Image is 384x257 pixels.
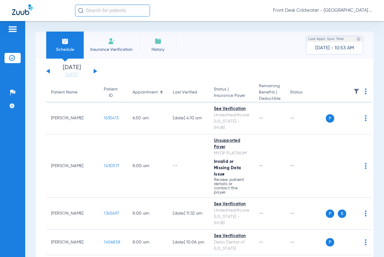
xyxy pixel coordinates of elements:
[78,8,83,13] img: Search Icon
[75,5,150,17] input: Search for patients
[54,72,90,78] a: [DATE]
[54,65,90,78] li: [DATE]
[365,163,367,169] img: group-dot-blue.svg
[51,89,94,96] div: Patient Name
[144,47,172,53] span: History
[315,45,354,51] span: [DATE] - 10:53 AM
[285,134,326,198] td: --
[133,89,163,96] div: Appointment
[365,115,367,121] img: group-dot-blue.svg
[154,38,162,45] img: History
[214,178,249,194] p: Review patient details or contact the payer.
[214,207,249,226] div: UnitedHealthcare [US_STATE] - (HUB)
[46,230,99,255] td: [PERSON_NAME]
[46,102,99,134] td: [PERSON_NAME]
[168,230,209,255] td: [DATE] 10:06 PM
[128,230,168,255] td: 8:00 AM
[173,89,197,96] div: Last Verified
[168,102,209,134] td: [DATE] 4:10 AM
[8,26,17,33] img: hamburger-icon
[353,88,359,94] img: filter.svg
[46,198,99,230] td: [PERSON_NAME]
[285,83,326,102] th: Status
[128,134,168,198] td: 8:00 AM
[214,150,249,157] div: MYDP PLATINUM
[133,89,158,96] div: Appointment
[326,210,334,218] span: P
[108,38,115,45] img: Manual Insurance Verification
[61,38,69,45] img: Schedule
[273,8,372,14] span: Front Desk Coldwater - [GEOGRAPHIC_DATA] | My Community Dental Centers
[259,116,263,120] span: --
[285,198,326,230] td: --
[338,210,346,218] span: S
[104,86,123,99] div: Patient ID
[214,93,249,99] span: Insurance Payer
[365,210,367,216] img: group-dot-blue.svg
[308,36,344,42] span: Last Appt. Sync Time:
[214,160,241,176] span: Invalid or Missing Data Issue
[285,230,326,255] td: --
[259,164,263,168] span: --
[168,198,209,230] td: [DATE] 11:32 AM
[51,89,77,96] div: Patient Name
[354,228,384,257] iframe: Chat Widget
[326,238,334,246] span: P
[104,86,118,99] div: Patient ID
[254,83,285,102] th: Remaining Benefits |
[104,240,120,244] span: 1406858
[365,88,367,94] img: group-dot-blue.svg
[104,211,119,216] span: 1345697
[128,102,168,134] td: 6:50 AM
[356,37,361,41] img: last sync help info
[326,114,334,123] span: P
[104,164,119,168] span: 1430571
[209,83,254,102] th: Status |
[259,211,263,216] span: --
[259,240,263,244] span: --
[51,47,79,53] span: Schedule
[214,239,249,252] div: Delta Dental of [US_STATE]
[214,201,249,207] div: See Verification
[88,47,135,53] span: Insurance Verification
[214,233,249,239] div: See Verification
[12,5,33,15] img: Zuub Logo
[128,198,168,230] td: 8:00 AM
[104,116,118,120] span: 1635413
[173,89,204,96] div: Last Verified
[214,112,249,131] div: UnitedHealthcare [US_STATE] - (HUB)
[214,106,249,112] div: See Verification
[168,134,209,198] td: --
[259,96,280,102] span: Deductible
[46,134,99,198] td: [PERSON_NAME]
[214,138,249,150] div: Unsupported Payer
[285,102,326,134] td: --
